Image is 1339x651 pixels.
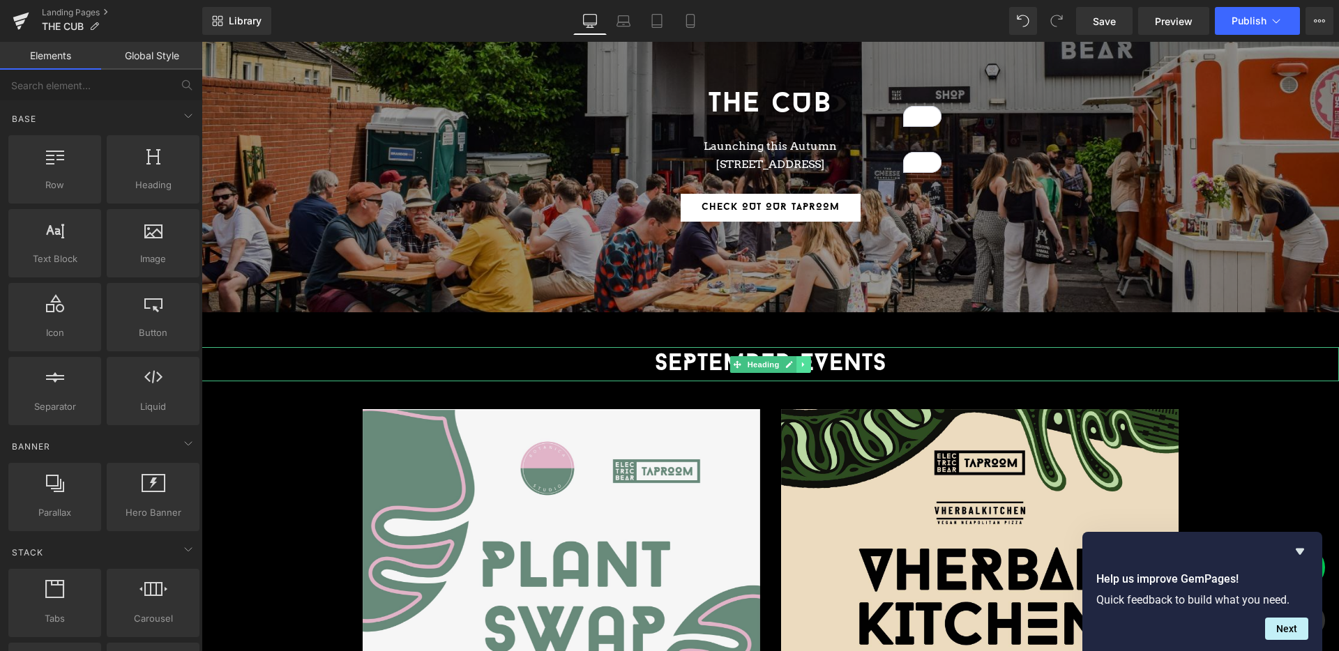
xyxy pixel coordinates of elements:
span: Text Block [13,252,97,266]
button: Publish [1215,7,1300,35]
a: Preview [1138,7,1209,35]
span: Hero Banner [111,505,195,520]
a: Tablet [640,7,674,35]
iframe: To enrich screen reader interactions, please activate Accessibility in Grammarly extension settings [202,42,1339,651]
a: Landing Pages [42,7,202,18]
p: Launching this Autumn [398,95,740,114]
a: Laptop [607,7,640,35]
span: Carousel [111,611,195,626]
span: Publish [1232,15,1266,26]
span: Liquid [111,399,195,414]
span: Preview [1155,14,1193,29]
span: THE CUB [42,21,84,32]
span: Banner [10,440,52,453]
span: Parallax [13,505,97,520]
span: Separator [13,399,97,414]
button: Hide survey [1292,543,1308,560]
h2: Help us improve GemPages! [1096,571,1308,588]
span: Save [1093,14,1116,29]
span: Tabs [13,611,97,626]
div: Help us improve GemPages! [1096,543,1308,640]
a: Mobile [674,7,707,35]
a: New Library [202,7,271,35]
p: [STREET_ADDRESS] [398,114,740,132]
span: Icon [13,325,97,340]
span: Heading [543,314,580,331]
a: Desktop [573,7,607,35]
a: Global Style [101,42,202,70]
span: Library [229,15,262,27]
span: Row [13,178,97,192]
button: More [1306,7,1333,35]
span: Button [111,325,195,340]
button: Undo [1009,7,1037,35]
span: Stack [10,546,45,559]
button: Redo [1043,7,1071,35]
div: To enrich screen reader interactions, please activate Accessibility in Grammarly extension settings [398,85,740,131]
span: Base [10,112,38,125]
a: Expand / Collapse [595,314,610,331]
span: Image [111,252,195,266]
a: CHECK OUT OUR TAPROOM [479,152,659,180]
span: CHECK OUT OUR TAPROOM [500,155,638,176]
span: Heading [111,178,195,192]
button: Next question [1265,618,1308,640]
p: Quick feedback to build what you need. [1096,593,1308,606]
